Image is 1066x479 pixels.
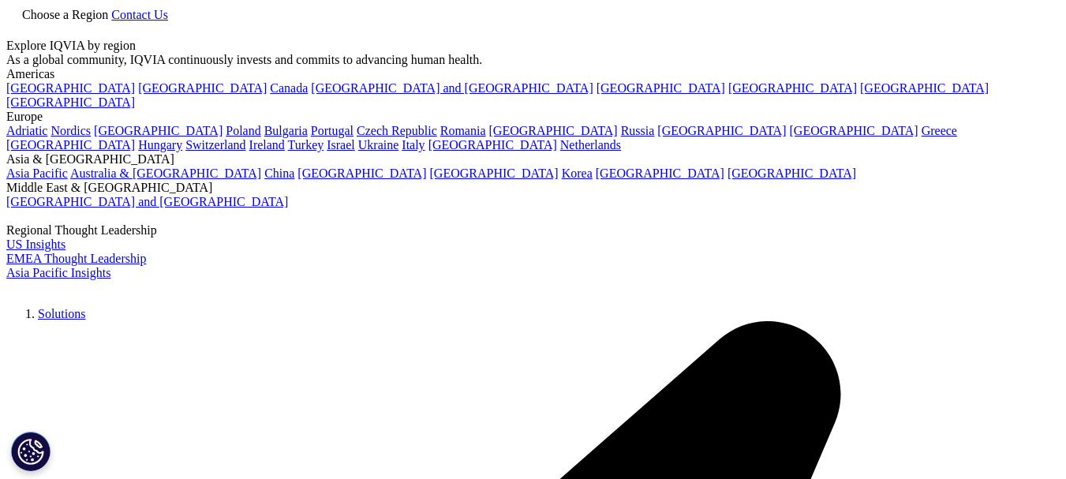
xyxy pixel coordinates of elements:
[6,252,146,265] a: EMEA Thought Leadership
[6,167,68,180] a: Asia Pacific
[311,81,593,95] a: [GEOGRAPHIC_DATA] and [GEOGRAPHIC_DATA]
[6,95,135,109] a: [GEOGRAPHIC_DATA]
[288,138,324,152] a: Turkey
[50,124,91,137] a: Nordics
[6,195,288,208] a: [GEOGRAPHIC_DATA] and [GEOGRAPHIC_DATA]
[38,307,85,320] a: Solutions
[597,81,725,95] a: [GEOGRAPHIC_DATA]
[94,124,223,137] a: [GEOGRAPHIC_DATA]
[264,124,308,137] a: Bulgaria
[111,8,168,21] a: Contact Us
[249,138,285,152] a: Ireland
[185,138,245,152] a: Switzerland
[6,181,1060,195] div: Middle East & [GEOGRAPHIC_DATA]
[6,67,1060,81] div: Americas
[6,223,1060,238] div: Regional Thought Leadership
[264,167,294,180] a: China
[6,39,1060,53] div: Explore IQVIA by region
[22,8,108,21] span: Choose a Region
[402,138,425,152] a: Italy
[440,124,486,137] a: Romania
[6,53,1060,67] div: As a global community, IQVIA continuously invests and commits to advancing human health.
[560,138,621,152] a: Netherlands
[790,124,918,137] a: [GEOGRAPHIC_DATA]
[70,167,261,180] a: Australia & [GEOGRAPHIC_DATA]
[562,167,593,180] a: Korea
[727,167,856,180] a: [GEOGRAPHIC_DATA]
[138,81,267,95] a: [GEOGRAPHIC_DATA]
[270,81,308,95] a: Canada
[6,110,1060,124] div: Europe
[922,124,957,137] a: Greece
[6,238,65,251] a: US Insights
[489,124,618,137] a: [GEOGRAPHIC_DATA]
[6,81,135,95] a: [GEOGRAPHIC_DATA]
[657,124,786,137] a: [GEOGRAPHIC_DATA]
[226,124,260,137] a: Poland
[6,124,47,137] a: Adriatic
[327,138,355,152] a: Israel
[430,167,559,180] a: [GEOGRAPHIC_DATA]
[357,124,437,137] a: Czech Republic
[6,266,110,279] a: Asia Pacific Insights
[297,167,426,180] a: [GEOGRAPHIC_DATA]
[138,138,182,152] a: Hungary
[6,152,1060,167] div: Asia & [GEOGRAPHIC_DATA]
[6,138,135,152] a: [GEOGRAPHIC_DATA]
[621,124,655,137] a: Russia
[596,167,724,180] a: [GEOGRAPHIC_DATA]
[860,81,989,95] a: [GEOGRAPHIC_DATA]
[428,138,557,152] a: [GEOGRAPHIC_DATA]
[728,81,857,95] a: [GEOGRAPHIC_DATA]
[311,124,353,137] a: Portugal
[358,138,399,152] a: Ukraine
[11,432,50,471] button: Definições de cookies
